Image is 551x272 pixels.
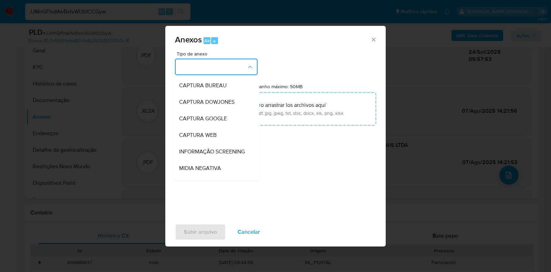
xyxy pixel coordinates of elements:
[179,132,217,139] span: CAPTURA WEB
[238,224,260,240] span: Cancelar
[251,83,303,90] label: Tamanho máximo: 50MB
[179,165,221,172] span: MIDIA NEGATIVA
[179,99,235,105] span: CAPTURA DOWJONES
[179,115,227,122] span: CAPTURA GOOGLE
[213,38,216,44] span: a
[179,148,245,155] span: INFORMAÇÃO SCREENING
[179,82,227,89] span: CAPTURA BUREAU
[204,38,210,44] span: Alt
[175,33,202,46] span: Anexos
[177,51,259,56] span: Tipo de anexo
[370,36,376,42] button: Cerrar
[229,224,269,240] button: Cancelar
